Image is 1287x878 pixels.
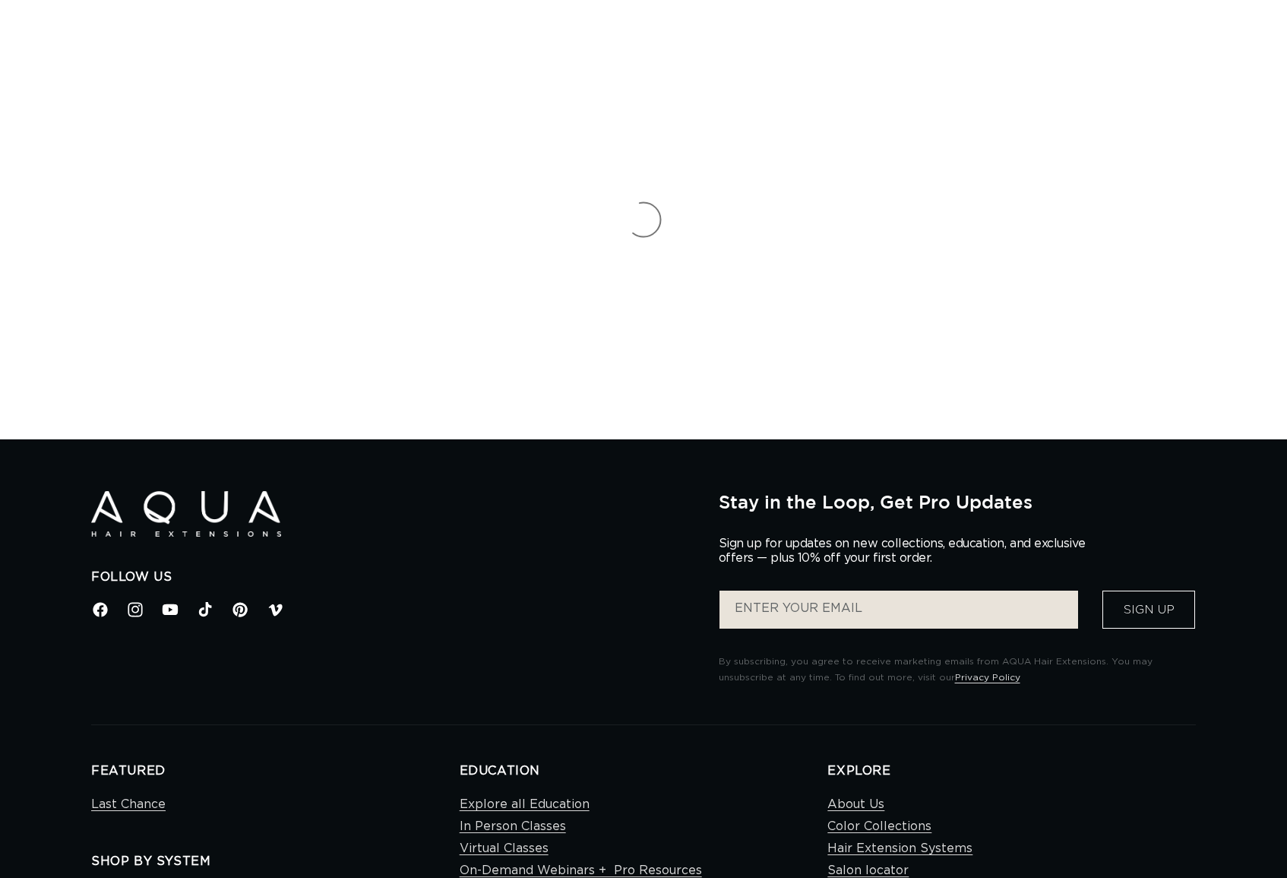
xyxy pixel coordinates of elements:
input: ENTER YOUR EMAIL [719,591,1078,629]
h2: SHOP BY SYSTEM [91,854,460,870]
img: Aqua Hair Extensions [91,491,281,537]
a: Explore all Education [460,794,590,816]
button: Sign Up [1102,591,1195,629]
a: About Us [827,794,884,816]
p: Sign up for updates on new collections, education, and exclusive offers — plus 10% off your first... [719,537,1099,566]
a: Hair Extension Systems [827,838,972,860]
a: Privacy Policy [955,673,1020,682]
h2: FEATURED [91,763,460,779]
h2: EXPLORE [827,763,1196,779]
h2: EDUCATION [460,763,828,779]
a: In Person Classes [460,816,566,838]
a: Virtual Classes [460,838,549,860]
h2: Stay in the Loop, Get Pro Updates [719,491,1196,512]
h2: Follow Us [91,569,696,585]
p: By subscribing, you agree to receive marketing emails from AQUA Hair Extensions. You may unsubscr... [719,654,1196,686]
a: Color Collections [827,816,931,838]
a: Last Chance [91,794,166,816]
